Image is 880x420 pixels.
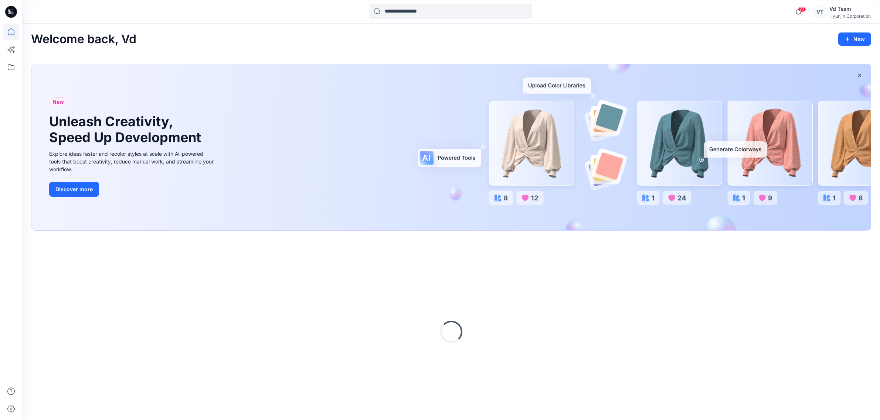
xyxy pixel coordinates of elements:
[829,4,871,13] div: Vd Team
[829,13,871,19] div: Hyunjin Corporation
[52,97,64,106] span: New
[49,182,99,197] button: Discover more
[838,32,871,46] button: New
[49,182,215,197] a: Discover more
[31,32,136,46] h2: Welcome back, Vd
[49,150,215,173] div: Explore ideas faster and recolor styles at scale with AI-powered tools that boost creativity, red...
[49,114,204,145] h1: Unleash Creativity, Speed Up Development
[813,5,826,18] div: VT
[798,6,806,12] span: 77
